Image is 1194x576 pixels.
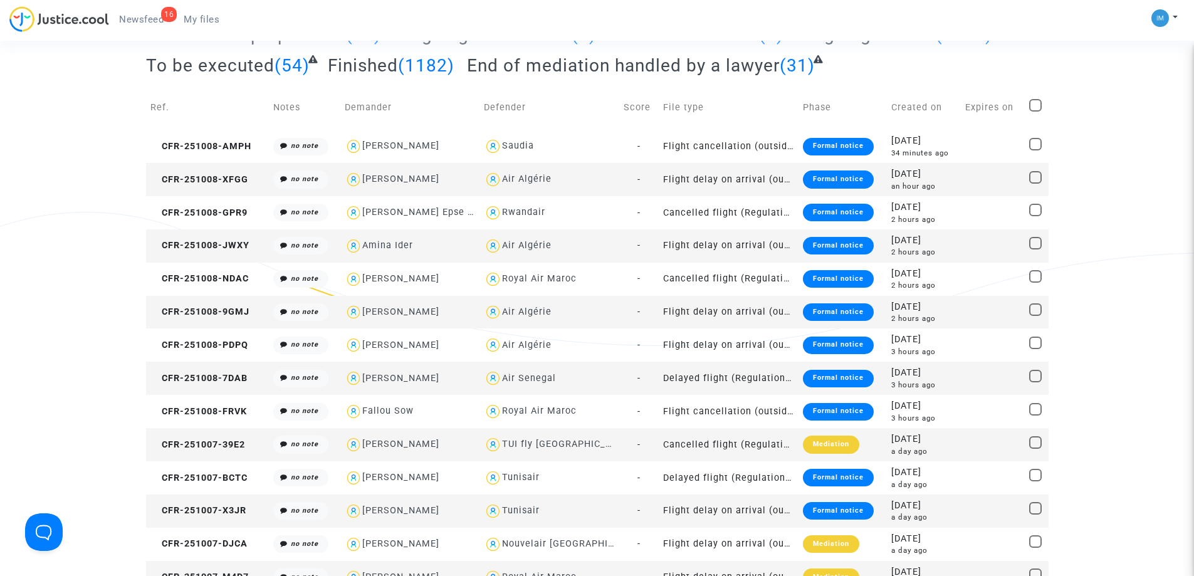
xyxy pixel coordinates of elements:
[328,55,398,76] span: Finished
[659,328,799,362] td: Flight delay on arrival (outside of EU - Montreal Convention)
[150,373,248,384] span: CFR-251008-7DAB
[803,237,874,254] div: Formal notice
[891,413,956,424] div: 3 hours ago
[637,373,641,384] span: -
[659,263,799,296] td: Cancelled flight (Regulation EC 261/2004)
[484,535,502,553] img: icon-user.svg
[659,395,799,428] td: Flight cancellation (outside of EU - Montreal Convention)
[484,369,502,387] img: icon-user.svg
[659,362,799,395] td: Delayed flight (Regulation EC 261/2004)
[803,337,874,354] div: Formal notice
[803,270,874,288] div: Formal notice
[659,85,799,130] td: File type
[340,85,480,130] td: Demander
[659,495,799,528] td: Flight delay on arrival (outside of EU - Montreal Convention)
[659,229,799,263] td: Flight delay on arrival (outside of EU - Montreal Convention)
[637,406,641,417] span: -
[9,6,109,32] img: jc-logo.svg
[502,240,552,251] div: Air Algérie
[637,141,641,152] span: -
[362,140,439,151] div: [PERSON_NAME]
[275,55,310,76] span: (54)
[637,439,641,450] span: -
[345,137,363,155] img: icon-user.svg
[891,247,956,258] div: 2 hours ago
[891,300,956,314] div: [DATE]
[146,85,270,130] td: Ref.
[502,439,632,449] div: TUI fly [GEOGRAPHIC_DATA]
[345,204,363,222] img: icon-user.svg
[345,369,363,387] img: icon-user.svg
[502,505,540,516] div: Tunisair
[362,207,491,217] div: [PERSON_NAME] Epse Nana
[891,446,956,457] div: a day ago
[803,469,874,486] div: Formal notice
[25,513,63,551] iframe: Help Scout Beacon - Open
[345,170,363,189] img: icon-user.svg
[291,175,318,183] i: no note
[502,373,556,384] div: Air Senegal
[659,130,799,163] td: Flight cancellation (outside of EU - Montreal Convention)
[150,306,249,317] span: CFR-251008-9GMJ
[484,402,502,421] img: icon-user.svg
[484,303,502,322] img: icon-user.svg
[502,406,577,416] div: Royal Air Maroc
[502,306,552,317] div: Air Algérie
[291,142,318,150] i: no note
[637,340,641,350] span: -
[362,538,439,549] div: [PERSON_NAME]
[780,55,815,76] span: (31)
[891,134,956,148] div: [DATE]
[502,273,577,284] div: Royal Air Maroc
[891,347,956,357] div: 3 hours ago
[150,439,245,450] span: CFR-251007-39E2
[803,436,859,453] div: Mediation
[291,506,318,515] i: no note
[637,505,641,516] span: -
[803,204,874,221] div: Formal notice
[803,502,874,520] div: Formal notice
[803,303,874,321] div: Formal notice
[891,532,956,546] div: [DATE]
[291,308,318,316] i: no note
[345,303,363,322] img: icon-user.svg
[362,505,439,516] div: [PERSON_NAME]
[484,237,502,255] img: icon-user.svg
[484,469,502,487] img: icon-user.svg
[659,528,799,561] td: Flight delay on arrival (outside of EU - Montreal Convention)
[891,380,956,390] div: 3 hours ago
[891,333,956,347] div: [DATE]
[619,85,659,130] td: Score
[891,479,956,490] div: a day ago
[345,237,363,255] img: icon-user.svg
[502,538,646,549] div: Nouvelair [GEOGRAPHIC_DATA]
[891,545,956,556] div: a day ago
[803,138,874,155] div: Formal notice
[150,141,251,152] span: CFR-251008-AMPH
[891,432,956,446] div: [DATE]
[891,512,956,523] div: a day ago
[362,472,439,483] div: [PERSON_NAME]
[502,340,552,350] div: Air Algérie
[362,273,439,284] div: [PERSON_NAME]
[345,436,363,454] img: icon-user.svg
[345,469,363,487] img: icon-user.svg
[345,402,363,421] img: icon-user.svg
[398,55,454,76] span: (1182)
[291,208,318,216] i: no note
[150,207,248,218] span: CFR-251008-GPR9
[484,170,502,189] img: icon-user.svg
[799,85,888,130] td: Phase
[637,306,641,317] span: -
[150,538,248,549] span: CFR-251007-DJCA
[362,340,439,350] div: [PERSON_NAME]
[891,366,956,380] div: [DATE]
[891,499,956,513] div: [DATE]
[502,472,540,483] div: Tunisair
[891,148,956,159] div: 34 minutes ago
[803,535,859,553] div: Mediation
[637,207,641,218] span: -
[891,267,956,281] div: [DATE]
[659,296,799,329] td: Flight delay on arrival (outside of EU - Montreal Convention)
[345,535,363,553] img: icon-user.svg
